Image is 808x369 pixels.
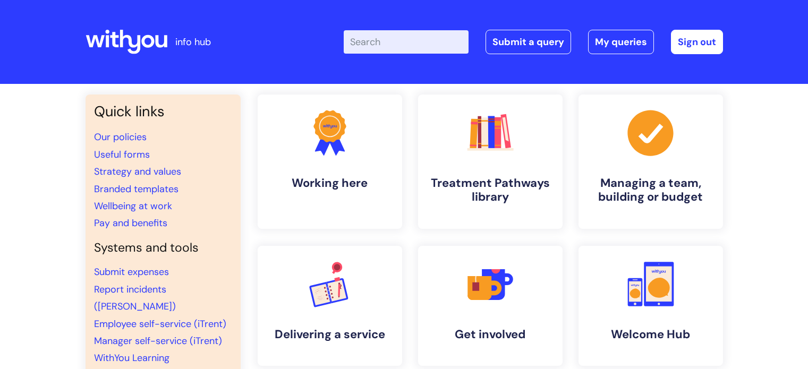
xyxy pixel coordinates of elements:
h4: Managing a team, building or budget [587,176,715,204]
a: Branded templates [94,183,178,195]
h4: Get involved [427,328,554,341]
a: Submit a query [486,30,571,54]
a: Employee self-service (iTrent) [94,317,226,330]
h4: Systems and tools [94,241,232,255]
a: Working here [258,95,402,229]
a: Manager self-service (iTrent) [94,334,222,347]
a: My queries [588,30,654,54]
a: Our policies [94,131,147,143]
a: Useful forms [94,148,150,161]
h4: Welcome Hub [587,328,715,341]
a: Welcome Hub [579,246,723,366]
a: Wellbeing at work [94,200,172,212]
a: Delivering a service [258,246,402,366]
a: Pay and benefits [94,217,167,229]
a: Strategy and values [94,165,181,178]
a: Managing a team, building or budget [579,95,723,229]
a: Treatment Pathways library [418,95,563,229]
a: Report incidents ([PERSON_NAME]) [94,283,176,313]
input: Search [344,30,469,54]
h4: Working here [266,176,394,190]
a: WithYou Learning [94,351,169,364]
a: Get involved [418,246,563,366]
div: | - [344,30,723,54]
a: Sign out [671,30,723,54]
p: info hub [175,33,211,50]
h3: Quick links [94,103,232,120]
h4: Delivering a service [266,328,394,341]
h4: Treatment Pathways library [427,176,554,204]
a: Submit expenses [94,265,169,278]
